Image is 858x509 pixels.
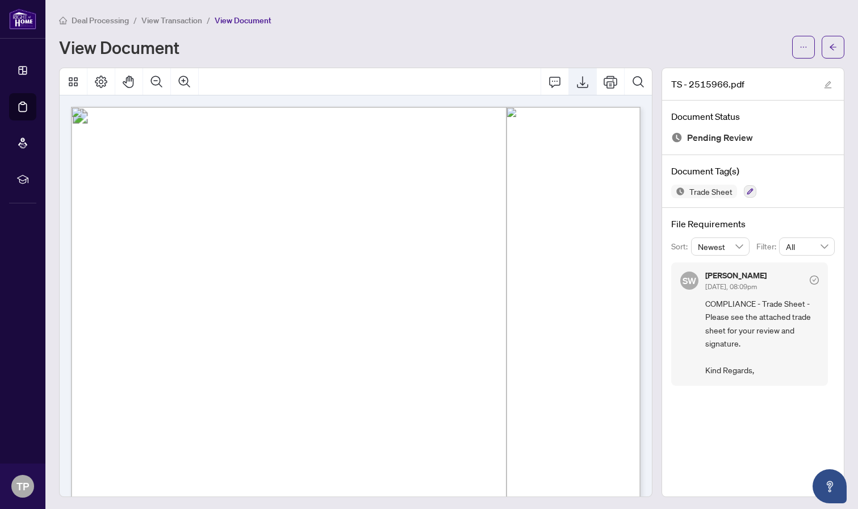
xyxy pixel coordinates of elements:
[671,132,683,143] img: Document Status
[671,217,835,231] h4: File Requirements
[687,130,753,145] span: Pending Review
[685,187,737,195] span: Trade Sheet
[16,478,29,494] span: TP
[698,238,743,255] span: Newest
[671,77,744,91] span: TS - 2515966.pdf
[59,38,179,56] h1: View Document
[141,15,202,26] span: View Transaction
[810,276,819,285] span: check-circle
[705,272,767,279] h5: [PERSON_NAME]
[671,110,835,123] h4: Document Status
[133,14,137,27] li: /
[800,43,807,51] span: ellipsis
[786,238,828,255] span: All
[207,14,210,27] li: /
[824,81,832,89] span: edit
[829,43,837,51] span: arrow-left
[215,15,271,26] span: View Document
[683,273,697,287] span: SW
[671,240,691,253] p: Sort:
[671,185,685,198] img: Status Icon
[705,297,819,377] span: COMPLIANCE - Trade Sheet - Please see the attached trade sheet for your review and signature. Kin...
[9,9,36,30] img: logo
[671,164,835,178] h4: Document Tag(s)
[59,16,67,24] span: home
[72,15,129,26] span: Deal Processing
[756,240,779,253] p: Filter:
[813,469,847,503] button: Open asap
[705,282,757,291] span: [DATE], 08:09pm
